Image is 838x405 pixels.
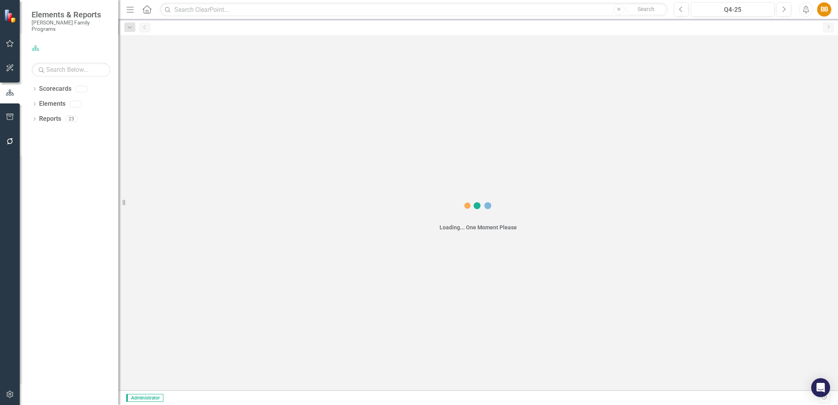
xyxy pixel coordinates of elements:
[817,2,831,17] button: BB
[39,99,65,109] a: Elements
[32,19,110,32] small: [PERSON_NAME] Family Programs
[694,5,772,15] div: Q4-25
[32,63,110,77] input: Search Below...
[4,9,18,22] img: ClearPoint Strategy
[627,4,666,15] button: Search
[39,114,61,124] a: Reports
[440,223,517,231] div: Loading... One Moment Please
[39,84,71,94] a: Scorecards
[65,116,78,122] div: 23
[160,3,668,17] input: Search ClearPoint...
[32,10,110,19] span: Elements & Reports
[126,394,163,402] span: Administrator
[691,2,774,17] button: Q4-25
[811,378,830,397] div: Open Intercom Messenger
[638,6,655,12] span: Search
